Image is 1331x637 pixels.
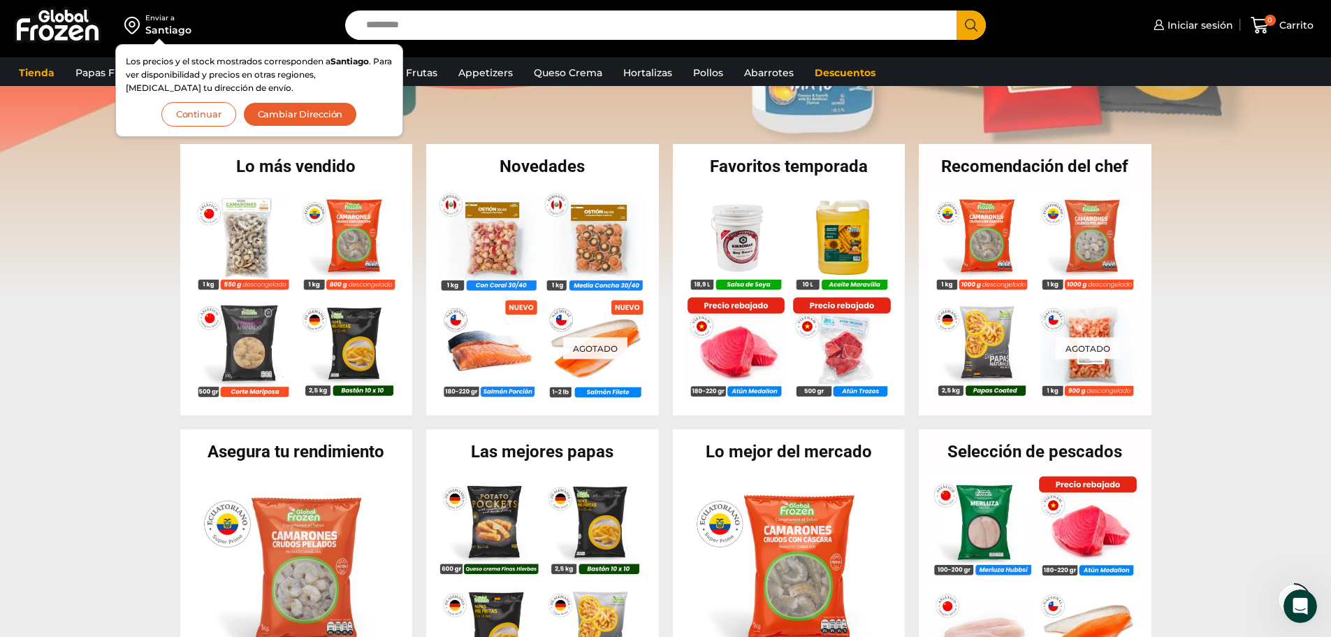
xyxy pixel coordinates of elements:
[957,10,986,40] button: Search button
[673,158,905,175] h2: Favoritos temporada
[563,338,627,359] p: Agotado
[673,443,905,460] h2: Lo mejor del mercado
[145,23,191,37] div: Santiago
[145,13,191,23] div: Enviar a
[180,158,413,175] h2: Lo más vendido
[1276,18,1314,32] span: Carrito
[180,443,413,460] h2: Asegura tu rendimiento
[1150,11,1233,39] a: Iniciar sesión
[68,59,143,86] a: Papas Fritas
[161,102,236,127] button: Continuar
[426,443,659,460] h2: Las mejores papas
[808,59,882,86] a: Descuentos
[451,59,520,86] a: Appetizers
[330,56,369,66] strong: Santiago
[1056,338,1120,359] p: Agotado
[12,59,61,86] a: Tienda
[1265,15,1276,26] span: 0
[124,13,145,37] img: address-field-icon.svg
[243,102,358,127] button: Cambiar Dirección
[686,59,730,86] a: Pollos
[426,158,659,175] h2: Novedades
[1164,18,1233,32] span: Iniciar sesión
[1247,9,1317,42] a: 0 Carrito
[737,59,801,86] a: Abarrotes
[616,59,679,86] a: Hortalizas
[527,59,609,86] a: Queso Crema
[919,158,1151,175] h2: Recomendación del chef
[126,55,393,95] p: Los precios y el stock mostrados corresponden a . Para ver disponibilidad y precios en otras regi...
[1283,589,1317,623] iframe: Intercom live chat
[919,443,1151,460] h2: Selección de pescados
